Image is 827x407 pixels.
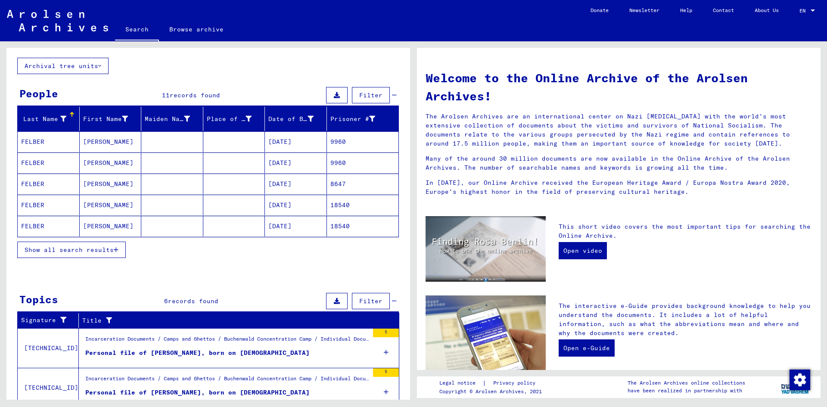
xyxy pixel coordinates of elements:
[268,112,326,126] div: Date of Birth
[628,387,745,395] p: have been realized in partnership with
[426,295,546,376] img: eguide.jpg
[18,107,80,131] mat-header-cell: Last Name
[164,297,168,305] span: 6
[330,115,376,124] div: Prisoner #
[18,152,80,173] mat-cell: FELBER
[426,154,812,172] p: Many of the around 30 million documents are now available in the Online Archive of the Arolsen Ar...
[559,301,812,338] p: The interactive e-Guide provides background knowledge to help you understand the documents. It in...
[18,174,80,194] mat-cell: FELBER
[789,369,810,390] div: Change consent
[268,115,314,124] div: Date of Birth
[85,388,310,397] div: Personal file of [PERSON_NAME], born on [DEMOGRAPHIC_DATA]
[82,316,378,325] div: Title
[426,178,812,196] p: In [DATE], our Online Archive received the European Heritage Award / Europa Nostra Award 2020, Eu...
[83,115,128,124] div: First Name
[80,131,142,152] mat-cell: [PERSON_NAME]
[80,195,142,215] mat-cell: [PERSON_NAME]
[18,216,80,236] mat-cell: FELBER
[426,69,812,105] h1: Welcome to the Online Archive of the Arolsen Archives!
[21,316,68,325] div: Signature
[373,329,399,337] div: 5
[19,86,58,101] div: People
[799,8,809,14] span: EN
[265,131,327,152] mat-cell: [DATE]
[790,370,810,390] img: Change consent
[559,222,812,240] p: This short video covers the most important tips for searching the Online Archive.
[168,297,218,305] span: records found
[359,91,382,99] span: Filter
[21,115,66,124] div: Last Name
[162,91,170,99] span: 11
[265,195,327,215] mat-cell: [DATE]
[18,195,80,215] mat-cell: FELBER
[330,112,389,126] div: Prisoner #
[559,242,607,259] a: Open video
[426,112,812,148] p: The Arolsen Archives are an international center on Nazi [MEDICAL_DATA] with the world’s most ext...
[265,174,327,194] mat-cell: [DATE]
[359,297,382,305] span: Filter
[439,379,482,388] a: Legal notice
[83,112,141,126] div: First Name
[85,348,310,357] div: Personal file of [PERSON_NAME], born on [DEMOGRAPHIC_DATA]
[141,107,203,131] mat-header-cell: Maiden Name
[19,292,58,307] div: Topics
[439,388,546,395] p: Copyright © Arolsen Archives, 2021
[17,58,109,74] button: Archival tree units
[373,368,399,377] div: 5
[145,115,190,124] div: Maiden Name
[327,152,399,173] mat-cell: 9960
[265,216,327,236] mat-cell: [DATE]
[439,379,546,388] div: |
[327,174,399,194] mat-cell: 8647
[7,10,108,31] img: Arolsen_neg.svg
[352,87,390,103] button: Filter
[145,112,203,126] div: Maiden Name
[159,19,234,40] a: Browse archive
[327,216,399,236] mat-cell: 18540
[265,152,327,173] mat-cell: [DATE]
[85,375,369,387] div: Incarceration Documents / Camps and Ghettos / Buchenwald Concentration Camp / Individual Document...
[115,19,159,41] a: Search
[25,246,114,254] span: Show all search results
[80,216,142,236] mat-cell: [PERSON_NAME]
[426,216,546,282] img: video.jpg
[80,107,142,131] mat-header-cell: First Name
[327,195,399,215] mat-cell: 18540
[170,91,220,99] span: records found
[85,335,369,347] div: Incarceration Documents / Camps and Ghettos / Buchenwald Concentration Camp / Individual Document...
[18,328,79,368] td: [TECHNICAL_ID]
[207,112,265,126] div: Place of Birth
[203,107,265,131] mat-header-cell: Place of Birth
[80,174,142,194] mat-cell: [PERSON_NAME]
[207,115,252,124] div: Place of Birth
[327,107,399,131] mat-header-cell: Prisoner #
[352,293,390,309] button: Filter
[21,112,79,126] div: Last Name
[628,379,745,387] p: The Arolsen Archives online collections
[17,242,126,258] button: Show all search results
[779,376,811,398] img: yv_logo.png
[21,314,78,327] div: Signature
[486,379,546,388] a: Privacy policy
[82,314,389,327] div: Title
[18,131,80,152] mat-cell: FELBER
[559,339,615,357] a: Open e-Guide
[265,107,327,131] mat-header-cell: Date of Birth
[80,152,142,173] mat-cell: [PERSON_NAME]
[327,131,399,152] mat-cell: 9960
